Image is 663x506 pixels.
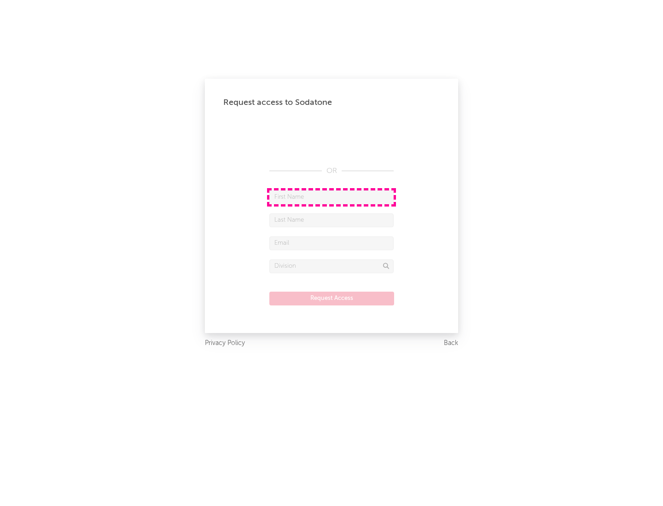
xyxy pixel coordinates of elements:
[444,338,458,349] a: Back
[269,190,394,204] input: First Name
[269,292,394,305] button: Request Access
[269,236,394,250] input: Email
[269,166,394,177] div: OR
[269,259,394,273] input: Division
[269,213,394,227] input: Last Name
[223,97,440,108] div: Request access to Sodatone
[205,338,245,349] a: Privacy Policy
